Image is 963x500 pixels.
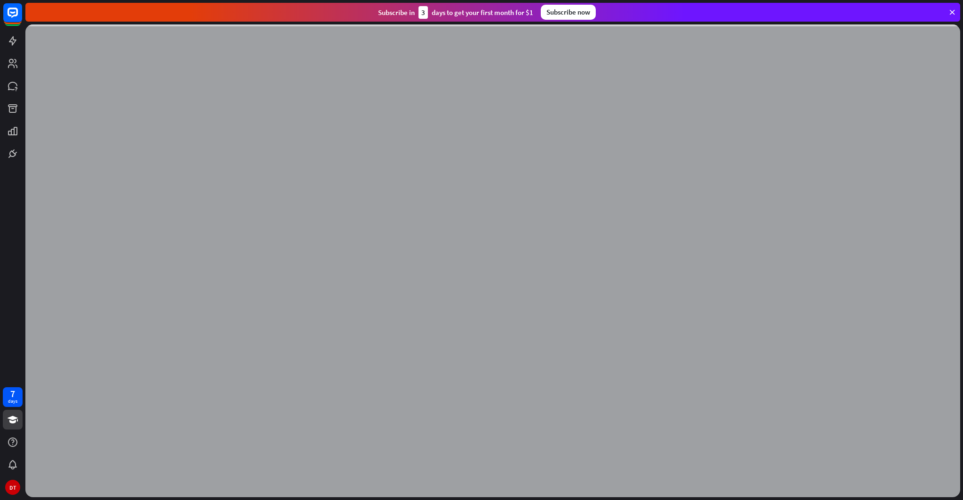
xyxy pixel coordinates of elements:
[541,5,596,20] div: Subscribe now
[10,390,15,398] div: 7
[8,398,17,405] div: days
[418,6,428,19] div: 3
[3,387,23,407] a: 7 days
[378,6,533,19] div: Subscribe in days to get your first month for $1
[5,480,20,495] div: DT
